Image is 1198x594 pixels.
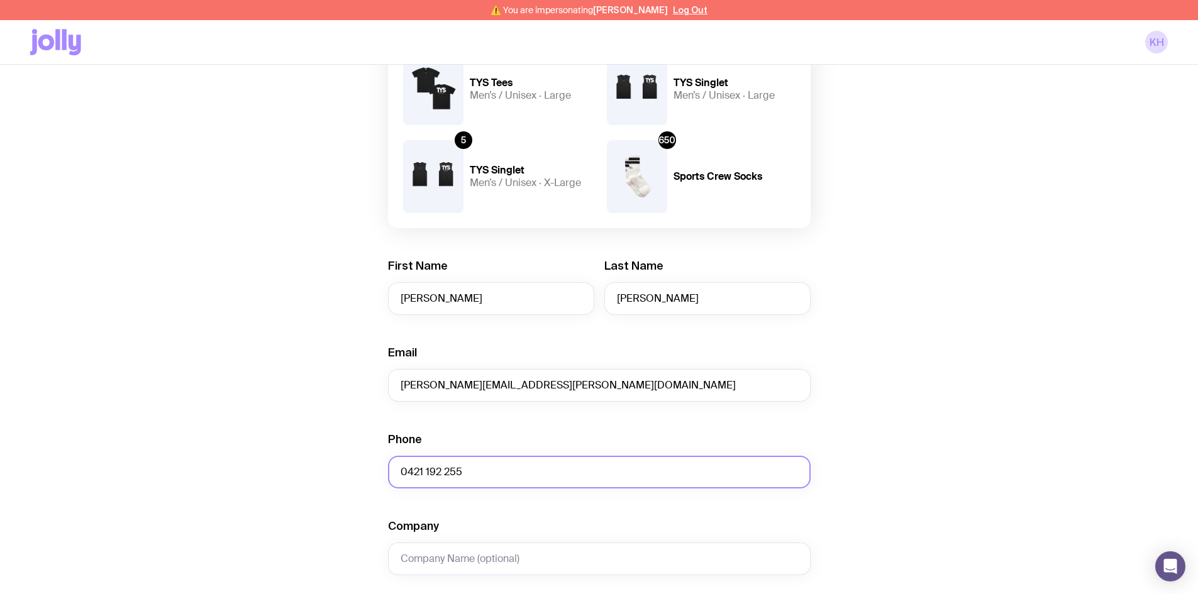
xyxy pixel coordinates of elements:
div: Open Intercom Messenger [1155,551,1185,581]
div: 650 [658,131,676,149]
label: Phone [388,432,422,447]
label: Company [388,519,439,534]
label: First Name [388,258,448,273]
label: Email [388,345,417,360]
span: ⚠️ You are impersonating [491,5,668,15]
input: First Name [388,282,594,315]
span: [PERSON_NAME] [593,5,668,15]
input: 0400 123 456 [388,456,811,488]
h4: TYS Singlet [674,77,796,89]
label: Last Name [604,258,663,273]
input: Last Name [604,282,811,315]
button: Log Out [673,5,707,15]
h5: Men’s / Unisex · X-Large [470,177,592,189]
h4: TYS Singlet [470,164,592,177]
h5: Men’s / Unisex · Large [470,89,592,102]
input: Company Name (optional) [388,542,811,575]
h5: Men’s / Unisex · Large [674,89,796,102]
a: KH [1145,31,1168,53]
input: employee@company.com [388,369,811,402]
h4: TYS Tees [470,77,592,89]
h4: Sports Crew Socks [674,170,796,183]
div: 5 [455,131,472,149]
